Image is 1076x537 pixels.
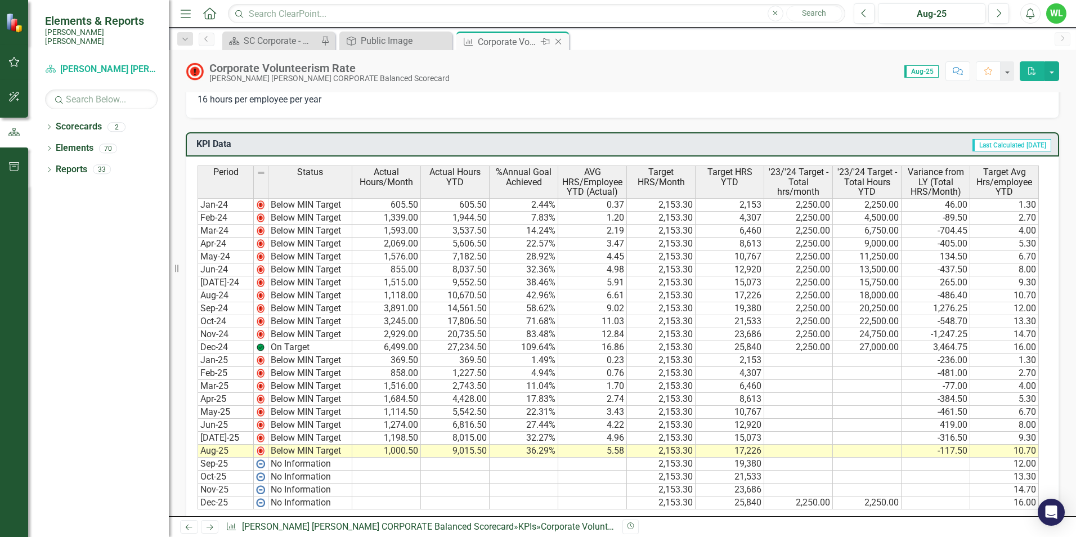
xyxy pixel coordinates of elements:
td: 23,686 [696,328,764,341]
img: 2Q== [256,369,265,378]
td: Sep-24 [198,302,254,315]
td: 109.64% [490,341,558,354]
td: 25,840 [696,341,764,354]
td: -486.40 [902,289,970,302]
td: 1,515.00 [352,276,421,289]
img: 8DAGhfEEPCf229AAAAAElFTkSuQmCC [257,168,266,177]
td: 15,073 [696,432,764,445]
td: May-24 [198,250,254,263]
td: -384.50 [902,393,970,406]
td: 2,153.30 [627,458,696,471]
td: 2,153.30 [627,393,696,406]
td: 2,250.00 [764,250,833,263]
td: 4.94% [490,367,558,380]
td: Below MIN Target [268,238,352,250]
td: Mar-25 [198,380,254,393]
td: Below MIN Target [268,380,352,393]
td: 2,250.00 [764,496,833,509]
td: 369.50 [352,354,421,367]
a: KPIs [518,521,536,532]
td: -77.00 [902,380,970,393]
td: 2.70 [970,212,1039,225]
td: Below MIN Target [268,212,352,225]
td: Below MIN Target [268,445,352,458]
img: ClearPoint Strategy [6,13,25,33]
td: 27.44% [490,419,558,432]
td: 1,227.50 [421,367,490,380]
td: No Information [268,484,352,496]
img: 2Q== [256,408,265,417]
img: wPkqUstsMhMTgAAAABJRU5ErkJggg== [256,459,265,468]
td: 21,533 [696,315,764,328]
td: 605.50 [352,198,421,212]
td: 9.02 [558,302,627,315]
td: 5.58 [558,445,627,458]
td: 1,516.00 [352,380,421,393]
td: 6.70 [970,250,1039,263]
td: 32.36% [490,263,558,276]
td: Below MIN Target [268,225,352,238]
td: 20,250.00 [833,302,902,315]
div: Public Image [361,34,449,48]
td: 14,561.50 [421,302,490,315]
td: 13.30 [970,315,1039,328]
a: Elements [56,142,93,155]
td: Aug-24 [198,289,254,302]
td: -405.00 [902,238,970,250]
td: -89.50 [902,212,970,225]
td: [DATE]-25 [198,432,254,445]
img: 2Q== [256,356,265,365]
td: 16.00 [970,496,1039,509]
td: 2.74 [558,393,627,406]
td: 1.20 [558,212,627,225]
td: 28.92% [490,250,558,263]
td: 8.00 [970,263,1039,276]
td: 2,250.00 [764,315,833,328]
td: 0.23 [558,354,627,367]
td: 1.30 [970,198,1039,212]
td: No Information [268,496,352,509]
td: Below MIN Target [268,354,352,367]
td: 3.47 [558,238,627,250]
img: 2Q== [256,226,265,235]
img: 2Q== [256,252,265,261]
td: 858.00 [352,367,421,380]
td: 13.30 [970,471,1039,484]
td: 2,153.30 [627,380,696,393]
td: Jan-24 [198,198,254,212]
td: Below MIN Target [268,289,352,302]
td: 58.62% [490,302,558,315]
td: 2,069.00 [352,238,421,250]
td: 2,153.30 [627,212,696,225]
td: 5.30 [970,393,1039,406]
td: 3,245.00 [352,315,421,328]
td: 12,920 [696,419,764,432]
td: 2,929.00 [352,328,421,341]
td: 2,153.30 [627,238,696,250]
td: Jun-24 [198,263,254,276]
td: No Information [268,471,352,484]
td: No Information [268,458,352,471]
td: 2,153.30 [627,315,696,328]
span: Search [802,8,826,17]
td: 2,153.30 [627,354,696,367]
img: 2Q== [256,382,265,391]
td: 2,153.30 [627,225,696,238]
td: 6,499.00 [352,341,421,354]
img: wPkqUstsMhMTgAAAABJRU5ErkJggg== [256,472,265,481]
td: Aug-25 [198,445,254,458]
td: 10.70 [970,445,1039,458]
td: 1,576.00 [352,250,421,263]
td: 2,250.00 [833,198,902,212]
td: 3,464.75 [902,341,970,354]
td: -236.00 [902,354,970,367]
img: Below MIN Target [186,62,204,80]
td: 1,274.00 [352,419,421,432]
td: 265.00 [902,276,970,289]
td: 4,307 [696,212,764,225]
td: 9,552.50 [421,276,490,289]
td: 2,153.30 [627,276,696,289]
img: 2Q== [256,395,265,404]
td: 12.84 [558,328,627,341]
img: 2Q== [256,291,265,300]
